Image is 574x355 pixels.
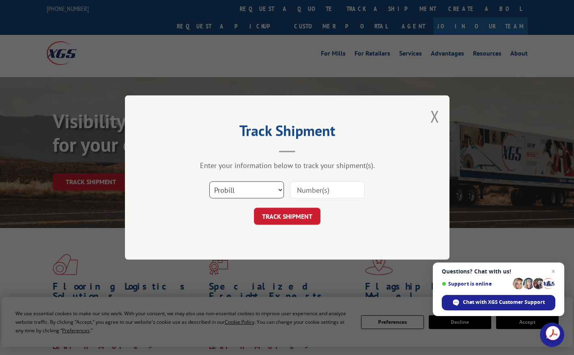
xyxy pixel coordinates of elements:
div: Enter your information below to track your shipment(s). [166,161,409,170]
button: TRACK SHIPMENT [254,208,320,225]
span: Support is online [442,281,510,287]
span: Chat with XGS Customer Support [463,299,545,306]
a: Open chat [540,323,564,347]
span: Questions? Chat with us! [442,268,555,275]
input: Number(s) [290,181,365,198]
button: Close modal [430,105,439,127]
h2: Track Shipment [166,125,409,140]
span: Chat with XGS Customer Support [442,295,555,310]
